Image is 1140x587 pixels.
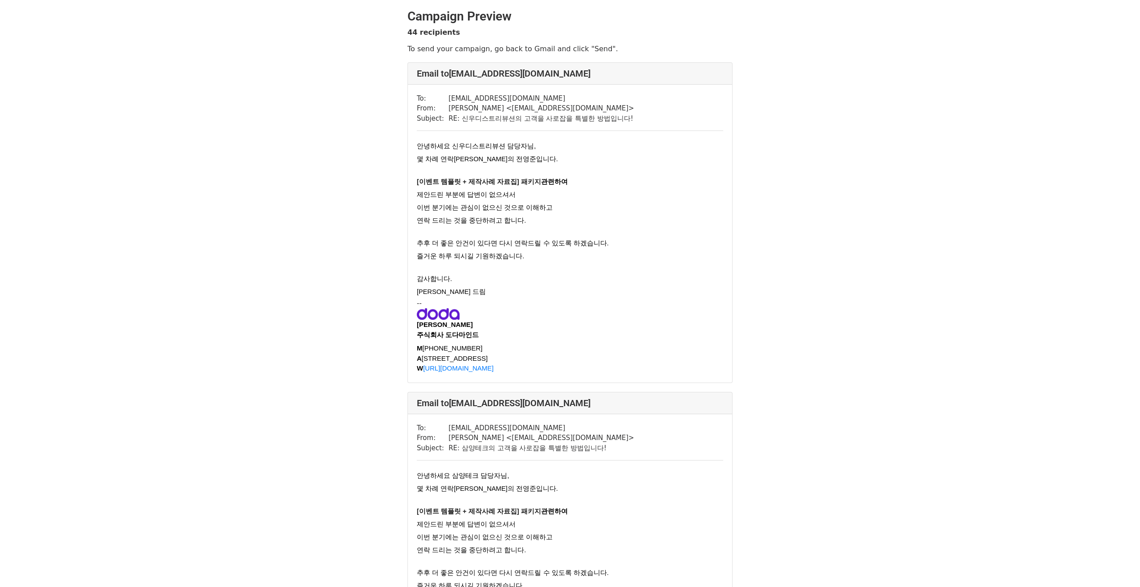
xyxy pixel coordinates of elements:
span: 이번 분기에는 관심이 없으신 것으로 이해하고 [417,204,553,211]
h4: Email to [EMAIL_ADDRESS][DOMAIN_NAME] [417,68,723,79]
img: AIorK4zcvoHgbI3nQ2MkJFj70jEyXvTf_uvueFw-8nWyzTKZhmz54JJmNw-KDNav30-BDas98Cy5fJdF3jhl [417,308,460,320]
span: 연락 드리는 것을 중단하려고 합니다. [417,217,526,224]
h2: Campaign Preview [407,9,733,24]
b: M [417,344,423,352]
span: 감사합니다. [417,275,452,282]
td: From: [417,103,448,114]
span: 추후 더 좋은 안건이 있다면 다시 연락드릴 수 있도록 하겠습니다. [417,569,609,576]
td: [EMAIL_ADDRESS][DOMAIN_NAME] [448,423,634,433]
span: [이벤트 템플릿 + 제작사례 자료집] 패키지 [417,178,541,185]
span: 제안드린 부분에 답변이 없으셔서 [417,191,516,198]
span: -- [417,299,422,307]
p: To send your campaign, go back to Gmail and click "Send". [407,44,733,53]
span: 연락 드리는 것을 중단하려고 합니다. [417,546,526,554]
span: 제안드린 부분에 답변이 없으셔서 [417,521,516,528]
span: 몇 차례 연락[PERSON_NAME]의 전영준입니다. [417,155,558,163]
span: 이번 분기에는 관심이 없으신 것으로 이해하고 [417,534,553,541]
b: [PERSON_NAME] [417,321,473,328]
td: [EMAIL_ADDRESS][DOMAIN_NAME] [448,94,634,104]
font: 주식회사 도다마인드 [417,331,479,338]
span: 추후 더 좋은 안건이 있다면 다시 연락드릴 수 있도록 하겠습니다. [417,240,609,247]
b: W [417,364,423,372]
span: [PERSON_NAME] 드림 [417,288,486,295]
td: To: [417,94,448,104]
td: Subject: [417,443,448,453]
span: 즐거운 하루 되시길 기원하겠습니다. [417,253,524,260]
span: [PHONE_NUMBER] [423,344,483,352]
span: [이벤트 템플릿 + 제작사례 자료집] 패키지 [417,508,541,515]
span: 안녕하세요 삼양테크 담당자님, [417,472,509,479]
td: From: [417,433,448,443]
h4: Email to [EMAIL_ADDRESS][DOMAIN_NAME] [417,398,723,408]
span: 안녕하세요 신우디스트리뷰션 담당자님, [417,143,536,150]
td: RE: 신우디스트리뷰션의 고객을 사로잡을 특별한 방법입니다! [448,114,634,124]
a: [URL][DOMAIN_NAME] [423,364,493,372]
td: Subject: [417,114,448,124]
span: [STREET_ADDRESS] [422,355,488,362]
td: [PERSON_NAME] < [EMAIL_ADDRESS][DOMAIN_NAME] > [448,103,634,114]
span: 관련하여 [541,178,568,185]
td: To: [417,423,448,433]
span: 몇 차례 연락[PERSON_NAME]의 전영준입니다. [417,485,558,492]
td: RE: 삼양테크의 고객을 사로잡을 특별한 방법입니다! [448,443,634,453]
td: [PERSON_NAME] < [EMAIL_ADDRESS][DOMAIN_NAME] > [448,433,634,443]
b: A [417,355,422,362]
span: 관련하여 [541,508,568,515]
strong: 44 recipients [407,28,460,37]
